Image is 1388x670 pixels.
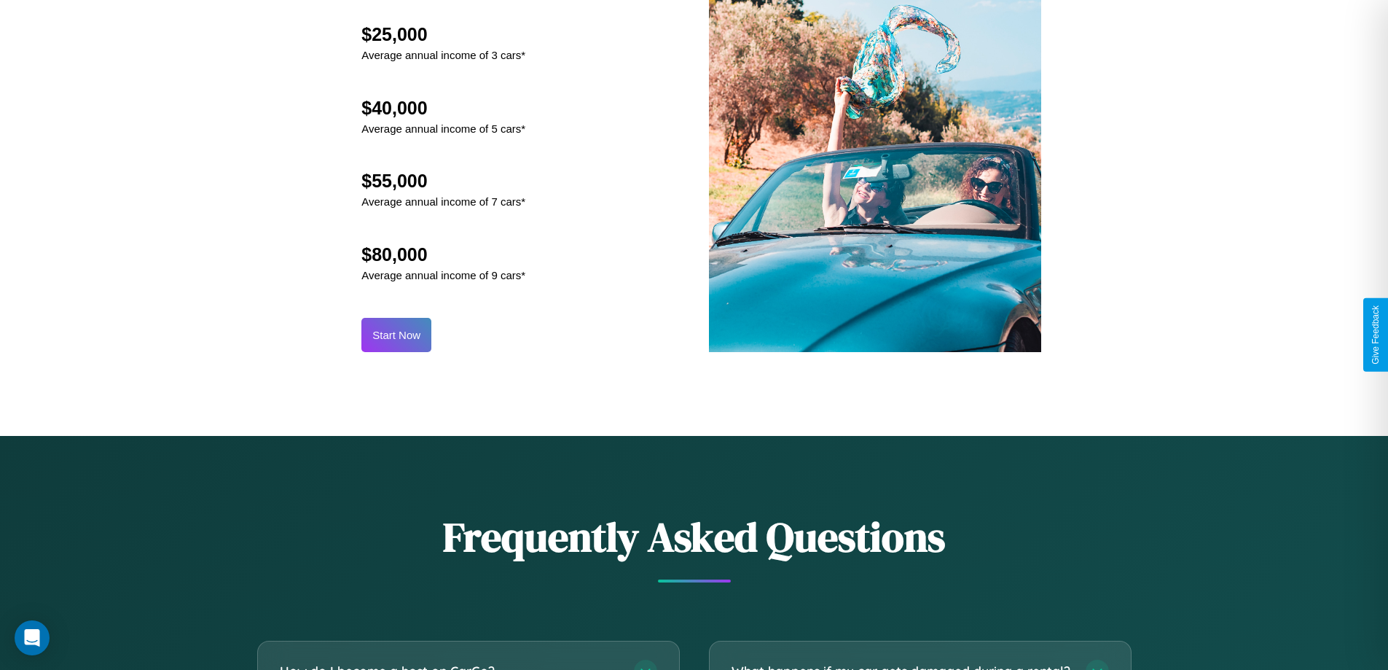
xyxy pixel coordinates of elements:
[257,509,1132,565] h2: Frequently Asked Questions
[361,318,431,352] button: Start Now
[1371,305,1381,365] div: Give Feedback
[361,45,525,65] p: Average annual income of 3 cars*
[361,265,525,285] p: Average annual income of 9 cars*
[361,192,525,211] p: Average annual income of 7 cars*
[361,171,525,192] h2: $55,000
[361,119,525,139] p: Average annual income of 5 cars*
[361,24,525,45] h2: $25,000
[15,620,50,655] div: Open Intercom Messenger
[361,98,525,119] h2: $40,000
[361,244,525,265] h2: $80,000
